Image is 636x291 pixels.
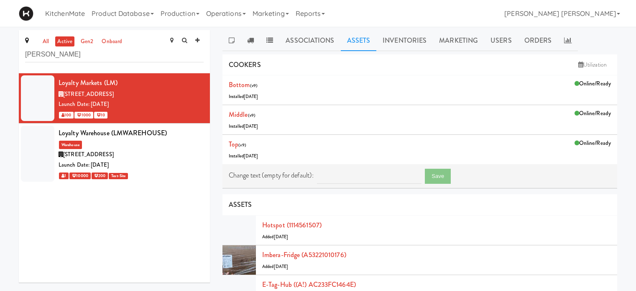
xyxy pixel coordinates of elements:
[575,79,611,89] div: Online/Ready
[59,77,204,89] div: Loyalty Markets (LM)
[274,234,289,240] span: [DATE]
[248,112,255,118] span: (v9)
[229,200,252,209] span: ASSETS
[262,220,322,230] a: Hotspot (1114561507)
[25,47,204,62] input: Search site
[238,142,246,148] span: (v9)
[74,112,93,118] span: 1000
[262,250,346,260] a: Imbera-fridge (A53221010176)
[59,112,74,118] span: 100
[59,141,82,149] span: Warehouse
[262,280,356,289] a: E-tag-hub ((A!) AC233FC1464E)
[55,36,74,47] a: active
[59,160,204,170] div: Launch Date: [DATE]
[250,82,258,89] span: (v9)
[279,30,340,51] a: Associations
[262,234,288,240] span: Added
[59,173,69,179] span: 1
[19,73,210,124] li: Loyalty Markets (LM)[STREET_ADDRESS]Launch Date: [DATE] 100 1000 10
[229,123,258,129] span: Installed
[244,123,258,129] span: [DATE]
[59,127,204,139] div: Loyalty Warehouse (LMWAREHOUSE)
[244,153,258,159] span: [DATE]
[79,36,95,47] a: gen2
[229,60,261,70] span: COOKERS
[433,30,484,51] a: Marketing
[518,30,558,51] a: Orders
[229,110,248,119] a: Middle
[69,173,91,179] span: 10000
[341,30,377,51] a: Assets
[262,263,288,270] span: Added
[229,153,258,159] span: Installed
[575,108,611,119] div: Online/Ready
[63,150,114,158] span: [STREET_ADDRESS]
[575,138,611,149] div: Online/Ready
[376,30,433,51] a: Inventories
[229,139,238,149] a: Top
[59,99,204,110] div: Launch Date: [DATE]
[274,263,289,270] span: [DATE]
[109,173,128,179] span: Test-Site
[229,80,250,90] a: Bottom
[63,90,114,98] span: [STREET_ADDRESS]
[19,6,33,21] img: Micromart
[229,169,314,182] label: Change text (empty for default):
[229,93,258,100] span: Installed
[425,169,451,184] button: Save
[94,112,107,118] span: 10
[484,30,518,51] a: Users
[41,36,51,47] a: all
[574,59,611,71] a: Utilization
[19,124,210,184] li: Loyalty Warehouse (LMWAREHOUSE)Warehouse[STREET_ADDRESS]Launch Date: [DATE] 1 10000 200Test-Site
[244,93,258,100] span: [DATE]
[92,173,108,179] span: 200
[100,36,124,47] a: onboard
